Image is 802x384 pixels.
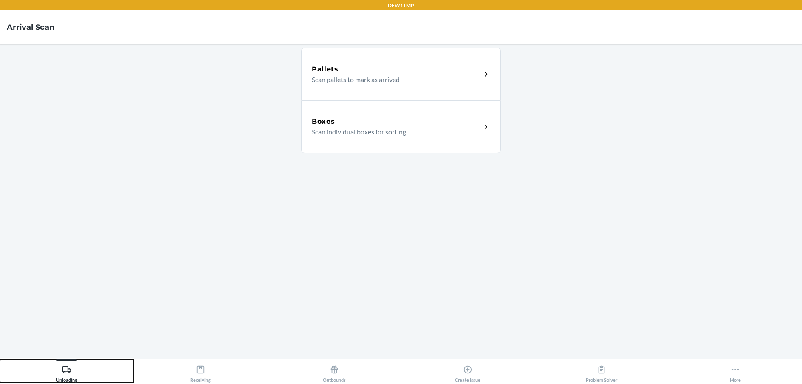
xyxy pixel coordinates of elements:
[668,359,802,383] button: More
[535,359,669,383] button: Problem Solver
[7,22,54,33] h4: Arrival Scan
[323,361,346,383] div: Outbounds
[267,359,401,383] button: Outbounds
[730,361,741,383] div: More
[312,64,339,74] h5: Pallets
[312,127,474,137] p: Scan individual boxes for sorting
[312,74,474,85] p: Scan pallets to mark as arrived
[56,361,77,383] div: Unloading
[586,361,617,383] div: Problem Solver
[301,100,501,153] a: BoxesScan individual boxes for sorting
[301,48,501,100] a: PalletsScan pallets to mark as arrived
[401,359,535,383] button: Create Issue
[190,361,211,383] div: Receiving
[455,361,480,383] div: Create Issue
[134,359,268,383] button: Receiving
[388,2,414,9] p: DFW1TMP
[312,117,335,127] h5: Boxes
